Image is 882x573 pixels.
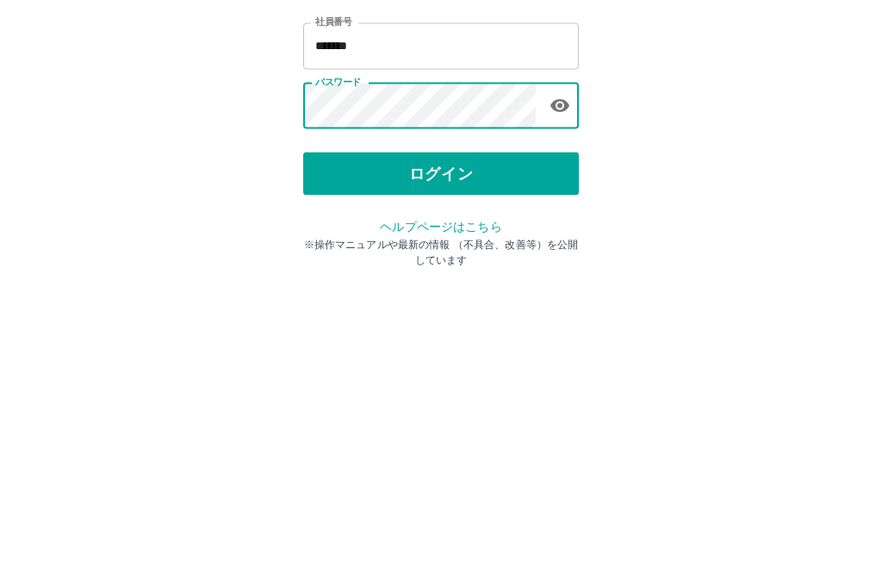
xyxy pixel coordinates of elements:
label: 社員番号 [315,161,351,174]
a: ヘルプページはこちら [380,365,501,379]
p: ※操作マニュアルや最新の情報 （不具合、改善等）を公開しています [303,383,579,414]
button: ログイン [303,298,579,341]
label: パスワード [315,221,361,234]
h2: ログイン [385,109,498,141]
